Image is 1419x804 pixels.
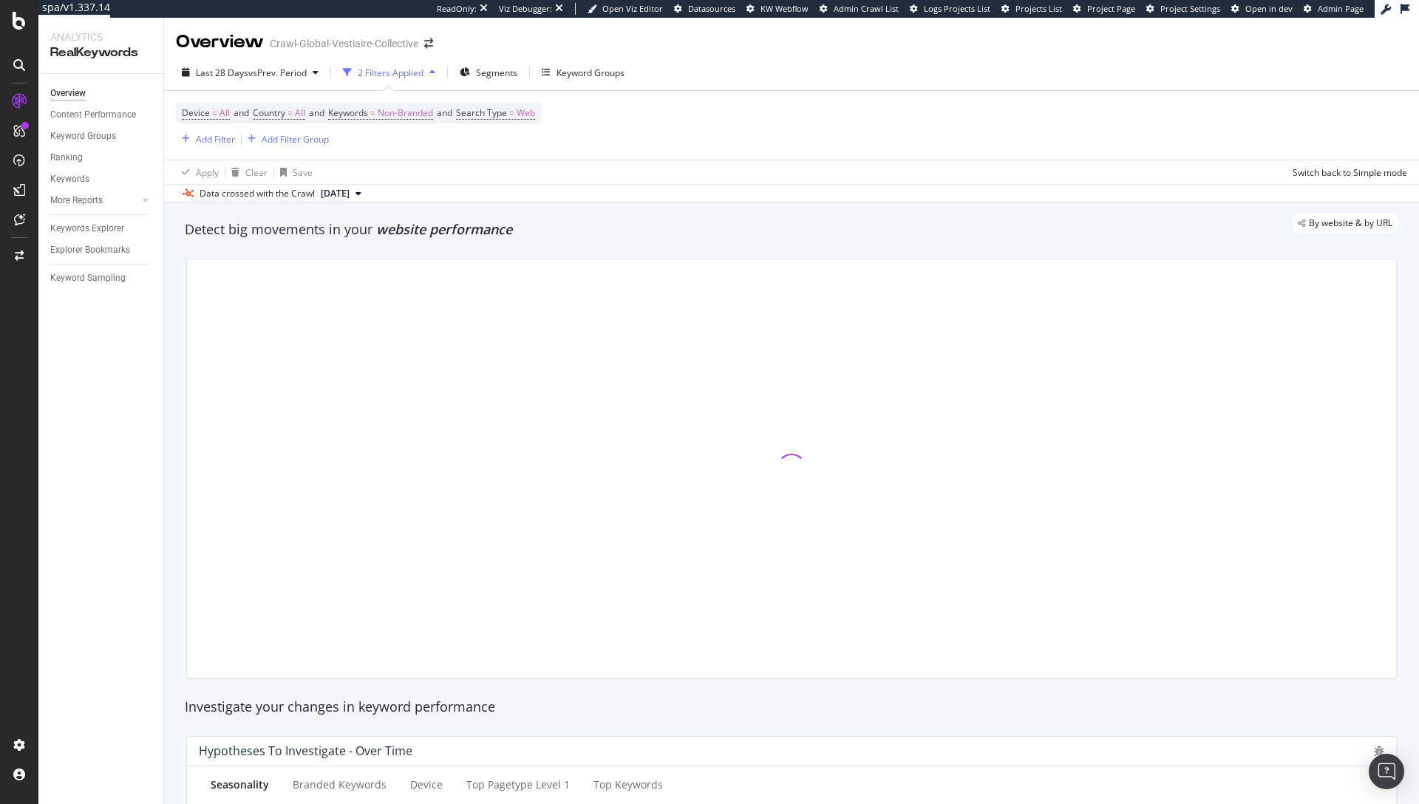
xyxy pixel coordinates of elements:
[1292,213,1398,234] div: legacy label
[1015,3,1062,14] span: Projects List
[50,150,153,166] a: Ranking
[1293,166,1407,179] div: Switch back to Simple mode
[293,166,313,179] div: Save
[760,3,809,14] span: KW Webflow
[1073,3,1135,15] a: Project Page
[212,106,217,119] span: =
[50,107,153,123] a: Content Performance
[321,187,350,200] span: 2025 Sep. 2nd
[220,103,230,123] span: All
[924,3,990,14] span: Logs Projects List
[50,150,83,166] div: Ranking
[328,106,368,119] span: Keywords
[50,221,124,236] div: Keywords Explorer
[200,187,315,200] div: Data crossed with the Crawl
[1374,746,1384,756] div: bug
[211,777,269,792] div: Seasonality
[50,270,153,286] a: Keyword Sampling
[910,3,990,15] a: Logs Projects List
[593,777,663,792] div: Top Keywords
[50,270,126,286] div: Keyword Sampling
[176,130,235,148] button: Add Filter
[454,61,523,84] button: Segments
[248,67,307,79] span: vs Prev. Period
[1318,3,1364,14] span: Admin Page
[50,129,116,144] div: Keyword Groups
[50,129,153,144] a: Keyword Groups
[424,38,433,49] div: arrow-right-arrow-left
[1001,3,1062,15] a: Projects List
[517,103,535,123] span: Web
[466,777,570,792] div: Top pagetype Level 1
[437,3,477,15] div: ReadOnly:
[295,103,305,123] span: All
[287,106,293,119] span: =
[182,106,210,119] span: Device
[674,3,735,15] a: Datasources
[499,3,552,15] div: Viz Debugger:
[358,67,423,79] div: 2 Filters Applied
[309,106,324,119] span: and
[337,61,441,84] button: 2 Filters Applied
[196,133,235,146] div: Add Filter
[370,106,375,119] span: =
[1087,3,1135,14] span: Project Page
[274,160,313,184] button: Save
[293,777,387,792] div: Branded Keywords
[234,106,249,119] span: and
[270,36,418,51] div: Crawl-Global-Vestiaire-Collective
[1309,219,1392,228] span: By website & by URL
[1160,3,1220,14] span: Project Settings
[536,61,630,84] button: Keyword Groups
[588,3,663,15] a: Open Viz Editor
[1304,3,1364,15] a: Admin Page
[50,171,89,187] div: Keywords
[688,3,735,14] span: Datasources
[199,743,412,758] div: Hypotheses to Investigate - Over Time
[176,61,324,84] button: Last 28 DaysvsPrev. Period
[50,242,153,258] a: Explorer Bookmarks
[456,106,507,119] span: Search Type
[225,160,268,184] button: Clear
[50,44,152,61] div: RealKeywords
[253,106,285,119] span: Country
[1369,754,1404,789] div: Open Intercom Messenger
[1245,3,1293,14] span: Open in dev
[1287,160,1407,184] button: Switch back to Simple mode
[50,107,136,123] div: Content Performance
[437,106,452,119] span: and
[50,30,152,44] div: Analytics
[509,106,514,119] span: =
[1146,3,1220,15] a: Project Settings
[746,3,809,15] a: KW Webflow
[602,3,663,14] span: Open Viz Editor
[378,103,433,123] span: Non-Branded
[50,86,153,101] a: Overview
[50,86,86,101] div: Overview
[476,67,517,79] span: Segments
[185,698,1398,717] div: Investigate your changes in keyword performance
[176,30,264,55] div: Overview
[242,130,329,148] button: Add Filter Group
[196,67,248,79] span: Last 28 Days
[557,67,625,79] div: Keyword Groups
[834,3,899,14] span: Admin Crawl List
[50,171,153,187] a: Keywords
[50,193,103,208] div: More Reports
[50,242,130,258] div: Explorer Bookmarks
[50,221,153,236] a: Keywords Explorer
[315,185,367,202] button: [DATE]
[262,133,329,146] div: Add Filter Group
[196,166,219,179] div: Apply
[50,193,138,208] a: More Reports
[245,166,268,179] div: Clear
[410,777,443,792] div: Device
[176,160,219,184] button: Apply
[820,3,899,15] a: Admin Crawl List
[1231,3,1293,15] a: Open in dev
